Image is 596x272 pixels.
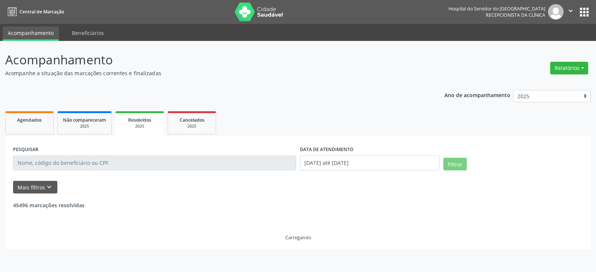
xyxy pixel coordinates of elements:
[128,117,151,123] span: Resolvidos
[13,202,85,209] strong: 45496 marcações resolvidas
[578,6,591,19] button: apps
[13,144,38,156] label: PESQUISAR
[67,26,109,39] a: Beneficiários
[19,9,64,15] span: Central de Marcação
[5,6,64,18] a: Central de Marcação
[5,51,415,69] p: Acompanhamento
[180,117,205,123] span: Cancelados
[121,124,159,129] div: 2025
[448,6,545,12] div: Hospital do Servidor do [GEOGRAPHIC_DATA]
[550,62,588,74] button: Relatórios
[567,7,575,15] i: 
[63,117,106,123] span: Não compareceram
[564,4,578,20] button: 
[5,69,415,77] p: Acompanhe a situação das marcações correntes e finalizadas
[13,156,296,170] input: Nome, código do beneficiário ou CPF
[13,181,57,194] button: Mais filtroskeyboard_arrow_down
[285,234,311,241] div: Carregando
[173,124,210,129] div: 2025
[443,158,467,170] button: Filtrar
[548,4,564,20] img: img
[63,124,106,129] div: 2025
[300,144,354,156] label: DATA DE ATENDIMENTO
[444,90,510,99] p: Ano de acompanhamento
[486,12,545,18] span: Recepcionista da clínica
[17,117,42,123] span: Agendados
[3,26,59,41] a: Acompanhamento
[300,156,440,170] input: Selecione um intervalo
[45,183,53,191] i: keyboard_arrow_down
